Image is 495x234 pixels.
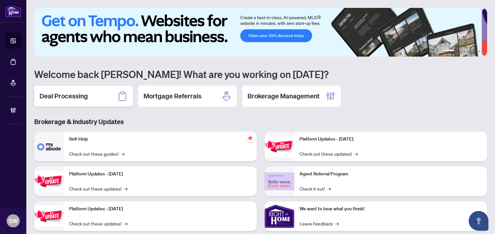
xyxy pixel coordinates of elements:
p: Agent Referral Program [300,170,482,178]
button: 4 [467,50,470,53]
h2: Mortgage Referrals [143,91,201,101]
span: → [121,150,124,157]
button: 5 [473,50,475,53]
h3: Brokerage & Industry Updates [34,117,487,126]
h2: Brokerage Management [247,91,320,101]
p: Platform Updates - [DATE] [69,205,251,213]
a: Leave Feedback→ [300,220,339,227]
span: SW [9,216,18,225]
img: Agent Referral Program [265,172,294,191]
a: Check out these guides!→ [69,150,124,157]
img: Platform Updates - June 23, 2025 [265,136,294,157]
p: We want to hear what you think! [300,205,482,213]
img: logo [5,5,21,17]
a: Check it out!→ [300,185,331,192]
a: Check out these updates!→ [69,185,127,192]
p: Platform Updates - [DATE] [300,136,482,143]
img: Platform Updates - July 21, 2025 [34,206,64,226]
img: Slide 0 [34,8,482,57]
button: 2 [457,50,459,53]
button: 6 [478,50,481,53]
span: → [354,150,358,157]
img: We want to hear what you think! [265,201,294,231]
a: Check out these updates!→ [69,220,127,227]
button: 1 [444,50,454,53]
span: → [124,185,127,192]
span: → [124,220,127,227]
p: Platform Updates - [DATE] [69,170,251,178]
span: → [335,220,339,227]
span: → [327,185,331,192]
h2: Deal Processing [39,91,88,101]
a: Check out these updates!→ [300,150,358,157]
h1: Welcome back [PERSON_NAME]! What are you working on [DATE]? [34,68,487,80]
span: pushpin [246,134,254,142]
img: Self-Help [34,132,64,161]
button: 3 [462,50,465,53]
button: Open asap [469,211,488,231]
img: Platform Updates - September 16, 2025 [34,171,64,192]
p: Self-Help [69,136,251,143]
